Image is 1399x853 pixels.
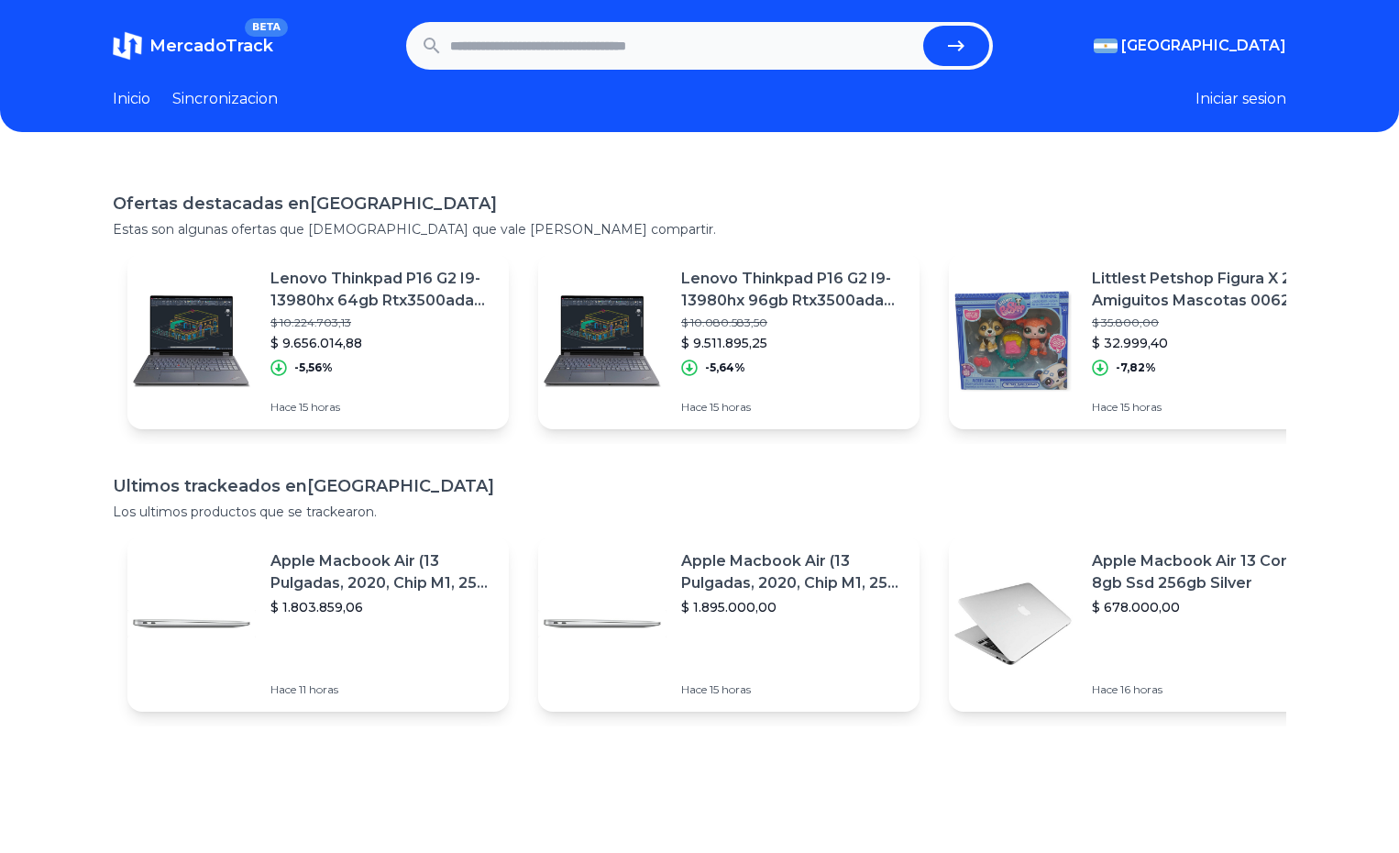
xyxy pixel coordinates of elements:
[681,682,905,697] p: Hace 15 horas
[127,277,256,405] img: Featured image
[1092,316,1316,330] p: $ 35.800,00
[113,88,150,110] a: Inicio
[1092,682,1316,697] p: Hace 16 horas
[113,503,1286,521] p: Los ultimos productos que se trackearon.
[1121,35,1286,57] span: [GEOGRAPHIC_DATA]
[1116,360,1156,375] p: -7,82%
[127,253,509,429] a: Featured imageLenovo Thinkpad P16 G2 I9-13980hx 64gb Rtx3500ada 2tbssd$ 10.224.703,13$ 9.656.014,...
[149,36,273,56] span: MercadoTrack
[681,550,905,594] p: Apple Macbook Air (13 Pulgadas, 2020, Chip M1, 256 Gb De Ssd, 8 Gb De Ram) - Plata
[1094,39,1118,53] img: Argentina
[681,316,905,330] p: $ 10.080.583,50
[172,88,278,110] a: Sincronizacion
[681,268,905,312] p: Lenovo Thinkpad P16 G2 I9-13980hx 96gb Rtx3500ada 1tbssd
[127,559,256,688] img: Featured image
[949,536,1330,712] a: Featured imageApple Macbook Air 13 Core I5 8gb Ssd 256gb Silver$ 678.000,00Hace 16 horas
[538,536,920,712] a: Featured imageApple Macbook Air (13 Pulgadas, 2020, Chip M1, 256 Gb De Ssd, 8 Gb De Ram) - Plata$...
[949,277,1077,405] img: Featured image
[1092,400,1316,415] p: Hace 15 horas
[294,360,333,375] p: -5,56%
[949,559,1077,688] img: Featured image
[113,31,273,61] a: MercadoTrackBETA
[949,253,1330,429] a: Featured imageLittlest Petshop Figura X 2 Amiguitos Mascotas 00620 Serie 2$ 35.800,00$ 32.999,40-...
[1094,35,1286,57] button: [GEOGRAPHIC_DATA]
[538,277,666,405] img: Featured image
[1092,268,1316,312] p: Littlest Petshop Figura X 2 Amiguitos Mascotas 00620 Serie 2
[538,559,666,688] img: Featured image
[245,18,288,37] span: BETA
[1092,598,1316,616] p: $ 678.000,00
[113,191,1286,216] h1: Ofertas destacadas en [GEOGRAPHIC_DATA]
[270,334,494,352] p: $ 9.656.014,88
[270,682,494,697] p: Hace 11 horas
[538,253,920,429] a: Featured imageLenovo Thinkpad P16 G2 I9-13980hx 96gb Rtx3500ada 1tbssd$ 10.080.583,50$ 9.511.895,...
[681,400,905,415] p: Hace 15 horas
[1092,550,1316,594] p: Apple Macbook Air 13 Core I5 8gb Ssd 256gb Silver
[113,31,142,61] img: MercadoTrack
[1195,88,1286,110] button: Iniciar sesion
[705,360,745,375] p: -5,64%
[113,220,1286,238] p: Estas son algunas ofertas que [DEMOGRAPHIC_DATA] que vale [PERSON_NAME] compartir.
[681,334,905,352] p: $ 9.511.895,25
[270,400,494,415] p: Hace 15 horas
[681,598,905,616] p: $ 1.895.000,00
[127,536,509,712] a: Featured imageApple Macbook Air (13 Pulgadas, 2020, Chip M1, 256 Gb De Ssd, 8 Gb De Ram) - Plata$...
[270,550,494,594] p: Apple Macbook Air (13 Pulgadas, 2020, Chip M1, 256 Gb De Ssd, 8 Gb De Ram) - Plata
[270,598,494,616] p: $ 1.803.859,06
[1092,334,1316,352] p: $ 32.999,40
[270,316,494,330] p: $ 10.224.703,13
[270,268,494,312] p: Lenovo Thinkpad P16 G2 I9-13980hx 64gb Rtx3500ada 2tbssd
[113,473,1286,499] h1: Ultimos trackeados en [GEOGRAPHIC_DATA]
